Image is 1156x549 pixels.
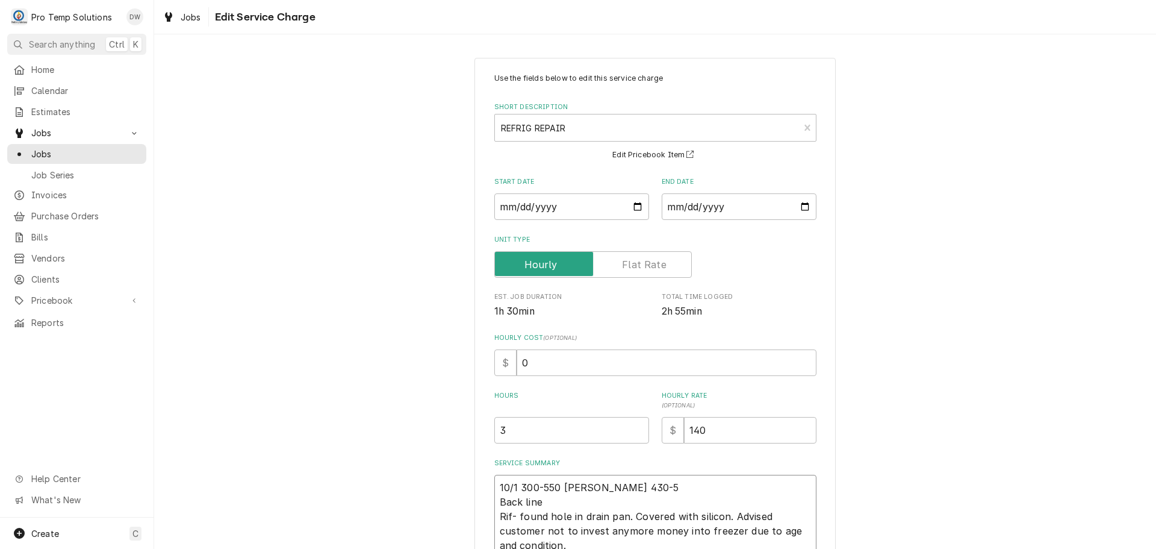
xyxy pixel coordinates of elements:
[494,304,649,319] span: Est. Job Duration
[158,7,206,27] a: Jobs
[494,333,816,343] label: Hourly Cost
[11,8,28,25] div: Pro Temp Solutions's Avatar
[31,105,140,118] span: Estimates
[7,469,146,489] a: Go to Help Center
[494,73,816,84] p: Use the fields below to edit this service charge
[494,333,816,376] div: Hourly Cost
[662,177,816,187] label: End Date
[31,529,59,539] span: Create
[11,8,28,25] div: P
[7,123,146,143] a: Go to Jobs
[31,231,140,243] span: Bills
[126,8,143,25] div: Dana Williams's Avatar
[7,206,146,226] a: Purchase Orders
[494,292,649,302] span: Est. Job Duration
[31,189,140,201] span: Invoices
[7,290,146,310] a: Go to Pricebook
[662,417,684,444] div: $
[31,210,140,222] span: Purchase Orders
[7,269,146,289] a: Clients
[211,9,315,25] span: Edit Service Charge
[662,402,695,409] span: ( optional )
[7,248,146,268] a: Vendors
[494,350,517,376] div: $
[7,144,146,164] a: Jobs
[31,169,140,181] span: Job Series
[7,60,146,80] a: Home
[494,102,816,162] div: Short Description
[31,11,112,24] div: Pro Temp Solutions
[662,292,816,302] span: Total Time Logged
[109,38,125,51] span: Ctrl
[611,148,700,163] button: Edit Pricebook Item
[7,165,146,185] a: Job Series
[494,306,535,317] span: 1h 30min
[494,177,649,187] label: Start Date
[29,38,95,51] span: Search anything
[7,313,146,333] a: Reports
[7,34,146,55] button: Search anythingCtrlK
[662,177,816,220] div: End Date
[494,102,816,112] label: Short Description
[181,11,201,24] span: Jobs
[31,84,140,97] span: Calendar
[494,235,816,245] label: Unit Type
[662,304,816,319] span: Total Time Logged
[494,391,649,410] label: Hours
[662,306,702,317] span: 2h 55min
[662,292,816,318] div: Total Time Logged
[31,63,140,76] span: Home
[662,391,816,410] label: Hourly Rate
[662,391,816,444] div: [object Object]
[133,38,138,51] span: K
[31,252,140,265] span: Vendors
[7,185,146,205] a: Invoices
[31,316,140,329] span: Reports
[31,494,139,506] span: What's New
[662,193,816,220] input: yyyy-mm-dd
[132,527,138,540] span: C
[494,292,649,318] div: Est. Job Duration
[543,334,577,341] span: ( optional )
[494,177,649,220] div: Start Date
[31,294,122,307] span: Pricebook
[7,102,146,122] a: Estimates
[494,459,816,468] label: Service Summary
[7,227,146,247] a: Bills
[31,127,122,139] span: Jobs
[31,273,140,286] span: Clients
[126,8,143,25] div: DW
[494,193,649,220] input: yyyy-mm-dd
[7,81,146,101] a: Calendar
[31,472,139,485] span: Help Center
[7,490,146,510] a: Go to What's New
[494,235,816,278] div: Unit Type
[31,148,140,160] span: Jobs
[494,391,649,444] div: [object Object]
